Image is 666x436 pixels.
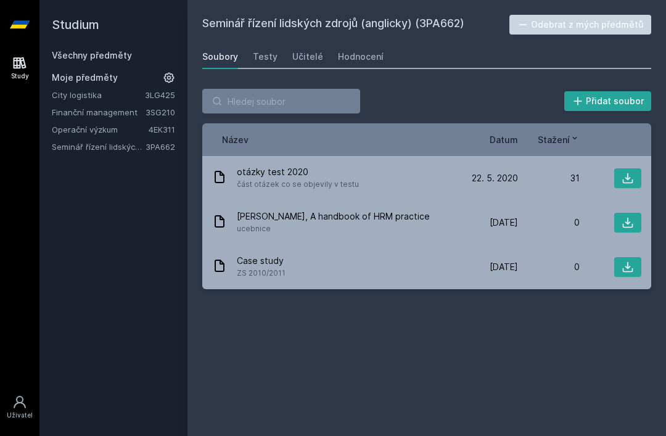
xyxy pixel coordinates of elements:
a: 3LG425 [145,90,175,100]
span: Moje předměty [52,72,118,84]
a: Study [2,49,37,87]
span: 22. 5. 2020 [472,172,518,184]
a: Testy [253,44,277,69]
span: ZS 2010/2011 [237,267,286,279]
div: Testy [253,51,277,63]
div: Hodnocení [338,51,384,63]
span: ucebnice [237,223,430,235]
a: Uživatel [2,389,37,426]
button: Stažení [538,133,580,146]
a: Všechny předměty [52,50,132,60]
div: Study [11,72,29,81]
a: Operační výzkum [52,123,149,136]
span: Case study [237,255,286,267]
div: Uživatel [7,411,33,420]
span: [DATE] [490,216,518,229]
h2: Seminář řízení lidských zdrojů (anglicky) (3PA662) [202,15,509,35]
button: Přidat soubor [564,91,652,111]
span: [PERSON_NAME], A handbook of HRM practice [237,210,430,223]
div: 31 [518,172,580,184]
a: 3PA662 [146,142,175,152]
span: [DATE] [490,261,518,273]
a: Soubory [202,44,238,69]
a: Seminář řízení lidských zdrojů (anglicky) [52,141,146,153]
span: Stažení [538,133,570,146]
span: část otázek co se objevily v testu [237,178,359,191]
div: Soubory [202,51,238,63]
a: Hodnocení [338,44,384,69]
div: Učitelé [292,51,323,63]
button: Odebrat z mých předmětů [509,15,652,35]
input: Hledej soubor [202,89,360,113]
button: Název [222,133,249,146]
a: Finanční management [52,106,146,118]
div: 0 [518,216,580,229]
button: Datum [490,133,518,146]
a: 4EK311 [149,125,175,134]
a: 3SG210 [146,107,175,117]
a: Učitelé [292,44,323,69]
span: otázky test 2020 [237,166,359,178]
div: 0 [518,261,580,273]
a: City logistika [52,89,145,101]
